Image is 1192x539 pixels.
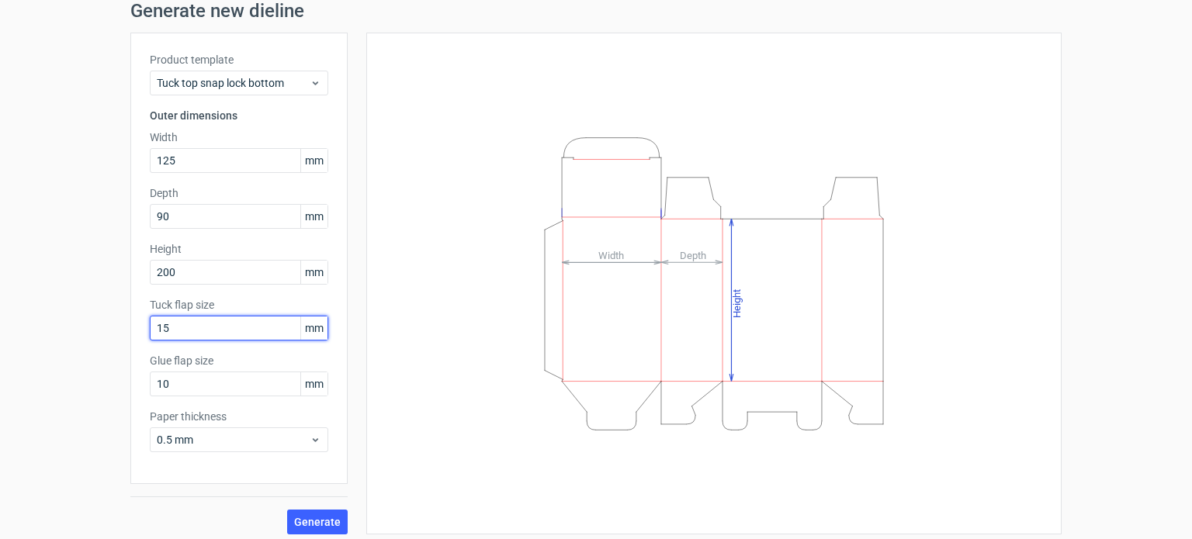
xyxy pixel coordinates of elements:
tspan: Width [598,249,624,261]
h3: Outer dimensions [150,108,328,123]
button: Generate [287,510,348,534]
h1: Generate new dieline [130,2,1062,20]
label: Paper thickness [150,409,328,424]
span: mm [300,261,327,284]
label: Product template [150,52,328,67]
span: mm [300,316,327,340]
span: mm [300,205,327,228]
span: mm [300,372,327,396]
label: Width [150,130,328,145]
label: Height [150,241,328,257]
label: Depth [150,185,328,201]
tspan: Height [731,289,743,317]
label: Tuck flap size [150,297,328,313]
span: Tuck top snap lock bottom [157,75,310,91]
span: Generate [294,517,341,527]
span: 0.5 mm [157,432,310,447]
span: mm [300,149,327,172]
tspan: Depth [680,249,706,261]
label: Glue flap size [150,353,328,368]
